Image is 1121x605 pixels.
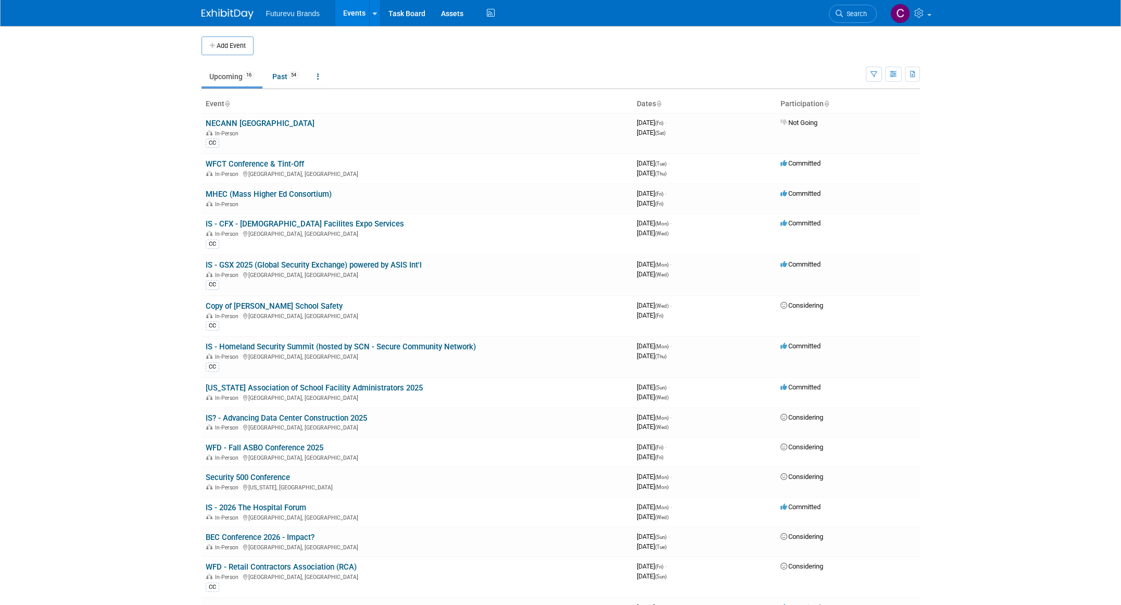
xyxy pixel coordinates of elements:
[780,301,823,309] span: Considering
[824,99,829,108] a: Sort by Participation Type
[637,503,672,511] span: [DATE]
[201,67,262,86] a: Upcoming16
[780,413,823,421] span: Considering
[206,443,323,452] a: WFD - Fall ASBO Conference 2025
[206,484,212,489] img: In-Person Event
[780,159,821,167] span: Committed
[637,383,670,391] span: [DATE]
[780,443,823,451] span: Considering
[670,260,672,268] span: -
[206,395,212,400] img: In-Person Event
[206,159,304,169] a: WFCT Conference & Tint-Off
[206,423,628,431] div: [GEOGRAPHIC_DATA], [GEOGRAPHIC_DATA]
[201,9,254,19] img: ExhibitDay
[637,342,672,350] span: [DATE]
[655,313,663,319] span: (Fri)
[637,413,672,421] span: [DATE]
[655,161,666,167] span: (Tue)
[206,229,628,237] div: [GEOGRAPHIC_DATA], [GEOGRAPHIC_DATA]
[206,424,212,430] img: In-Person Event
[655,191,663,197] span: (Fri)
[655,262,669,268] span: (Mon)
[206,342,476,351] a: IS - Homeland Security Summit (hosted by SCN - Secure Community Network)
[206,533,314,542] a: BEC Conference 2026 - Impact?
[206,272,212,277] img: In-Person Event
[776,95,920,113] th: Participation
[655,395,669,400] span: (Wed)
[670,301,672,309] span: -
[215,171,242,178] span: In-Person
[206,393,628,401] div: [GEOGRAPHIC_DATA], [GEOGRAPHIC_DATA]
[637,190,666,197] span: [DATE]
[206,453,628,461] div: [GEOGRAPHIC_DATA], [GEOGRAPHIC_DATA]
[215,130,242,137] span: In-Person
[206,190,332,199] a: MHEC (Mass Higher Ed Consortium)
[637,443,666,451] span: [DATE]
[206,583,219,592] div: CC
[637,423,669,431] span: [DATE]
[206,562,357,572] a: WFD - Retail Contractors Association (RCA)
[780,473,823,481] span: Considering
[655,415,669,421] span: (Mon)
[206,455,212,460] img: In-Person Event
[243,71,255,79] span: 16
[655,564,663,570] span: (Fri)
[637,483,669,490] span: [DATE]
[780,342,821,350] span: Committed
[780,503,821,511] span: Committed
[655,474,669,480] span: (Mon)
[780,533,823,540] span: Considering
[206,572,628,581] div: [GEOGRAPHIC_DATA], [GEOGRAPHIC_DATA]
[206,130,212,135] img: In-Person Event
[206,354,212,359] img: In-Person Event
[637,219,672,227] span: [DATE]
[206,280,219,289] div: CC
[206,543,628,551] div: [GEOGRAPHIC_DATA], [GEOGRAPHIC_DATA]
[215,272,242,279] span: In-Person
[206,311,628,320] div: [GEOGRAPHIC_DATA], [GEOGRAPHIC_DATA]
[668,383,670,391] span: -
[206,169,628,178] div: [GEOGRAPHIC_DATA], [GEOGRAPHIC_DATA]
[637,572,666,580] span: [DATE]
[655,445,663,450] span: (Fri)
[655,221,669,226] span: (Mon)
[215,313,242,320] span: In-Person
[206,383,423,393] a: [US_STATE] Association of School Facility Administrators 2025
[670,473,672,481] span: -
[670,219,672,227] span: -
[206,352,628,360] div: [GEOGRAPHIC_DATA], [GEOGRAPHIC_DATA]
[780,383,821,391] span: Committed
[637,513,669,521] span: [DATE]
[206,362,219,372] div: CC
[215,514,242,521] span: In-Person
[655,574,666,579] span: (Sun)
[670,413,672,421] span: -
[637,129,665,136] span: [DATE]
[288,71,299,79] span: 54
[637,301,672,309] span: [DATE]
[206,544,212,549] img: In-Person Event
[665,443,666,451] span: -
[655,201,663,207] span: (Fri)
[637,352,666,360] span: [DATE]
[637,270,669,278] span: [DATE]
[637,311,663,319] span: [DATE]
[215,201,242,208] span: In-Person
[637,543,666,550] span: [DATE]
[215,484,242,491] span: In-Person
[843,10,867,18] span: Search
[206,119,314,128] a: NECANN [GEOGRAPHIC_DATA]
[206,503,306,512] a: IS - 2026 The Hospital Forum
[655,424,669,430] span: (Wed)
[655,505,669,510] span: (Mon)
[206,413,367,423] a: IS? - Advancing Data Center Construction 2025
[206,313,212,318] img: In-Person Event
[637,562,666,570] span: [DATE]
[665,190,666,197] span: -
[637,393,669,401] span: [DATE]
[665,562,666,570] span: -
[637,453,663,461] span: [DATE]
[215,354,242,360] span: In-Person
[655,354,666,359] span: (Thu)
[215,544,242,551] span: In-Person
